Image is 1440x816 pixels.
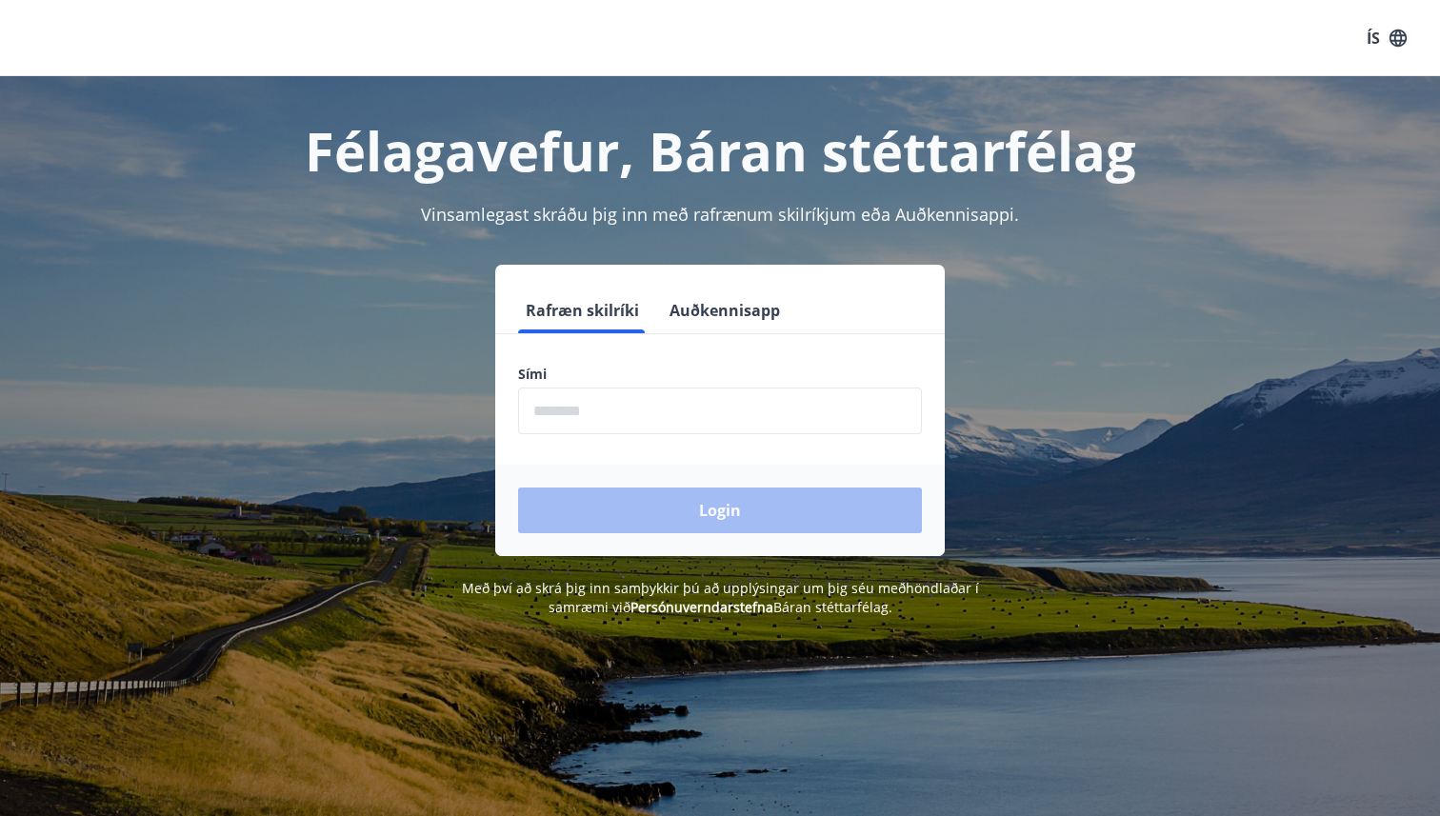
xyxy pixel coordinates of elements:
[1356,21,1417,55] button: ÍS
[421,203,1019,226] span: Vinsamlegast skráðu þig inn með rafrænum skilríkjum eða Auðkennisappi.
[518,365,922,384] label: Sími
[630,598,773,616] a: Persónuverndarstefna
[662,288,788,333] button: Auðkennisapp
[462,579,979,616] span: Með því að skrá þig inn samþykkir þú að upplýsingar um þig séu meðhöndlaðar í samræmi við Báran s...
[518,288,647,333] button: Rafræn skilríki
[57,114,1383,187] h1: Félagavefur, Báran stéttarfélag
